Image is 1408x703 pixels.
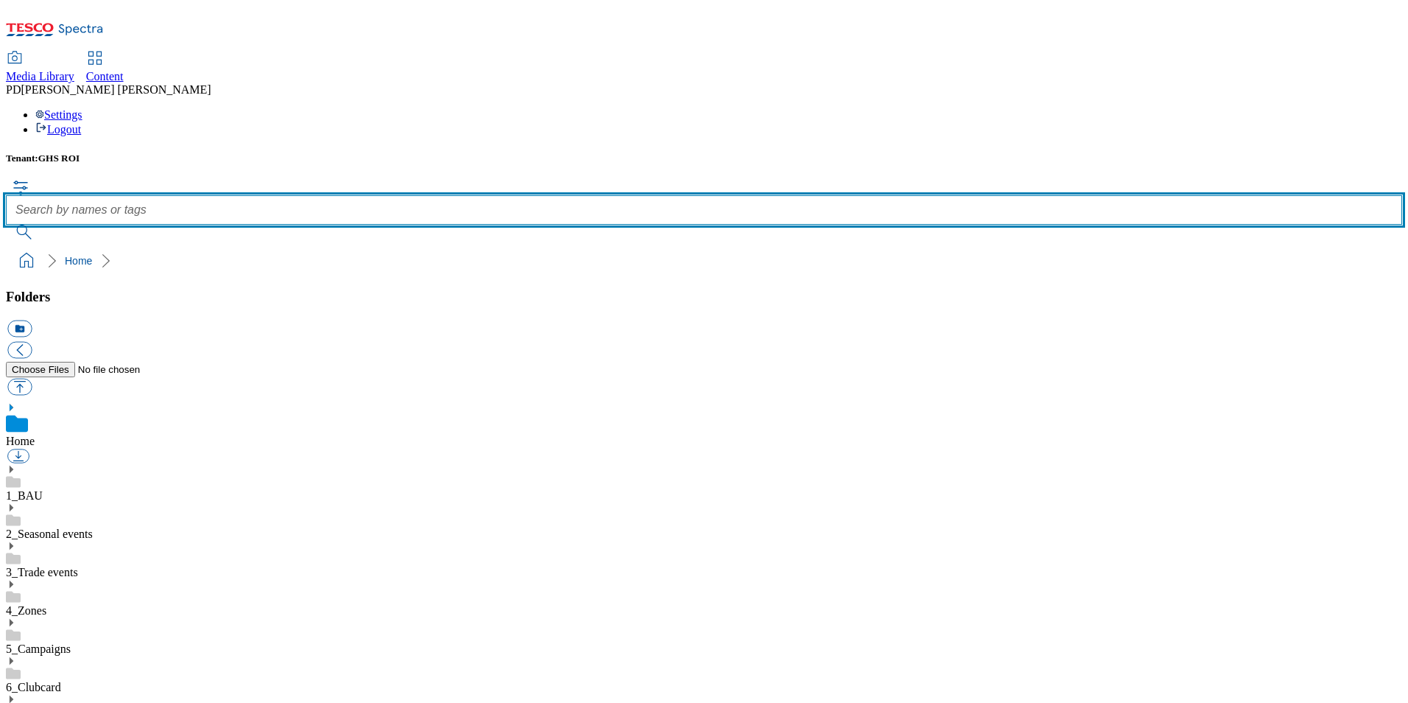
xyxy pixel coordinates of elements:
[6,52,74,83] a: Media Library
[86,52,124,83] a: Content
[21,83,211,96] span: [PERSON_NAME] [PERSON_NAME]
[6,489,43,502] a: 1_BAU
[35,123,81,136] a: Logout
[6,289,1402,305] h3: Folders
[6,435,35,447] a: Home
[6,566,78,578] a: 3_Trade events
[86,70,124,83] span: Content
[6,153,1402,164] h5: Tenant:
[6,681,61,693] a: 6_Clubcard
[65,255,92,267] a: Home
[38,153,80,164] span: GHS ROI
[6,528,93,540] a: 2_Seasonal events
[6,643,71,655] a: 5_Campaigns
[6,83,21,96] span: PD
[6,70,74,83] span: Media Library
[6,604,46,617] a: 4_Zones
[6,195,1402,225] input: Search by names or tags
[35,108,82,121] a: Settings
[15,249,38,273] a: home
[6,247,1402,275] nav: breadcrumb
